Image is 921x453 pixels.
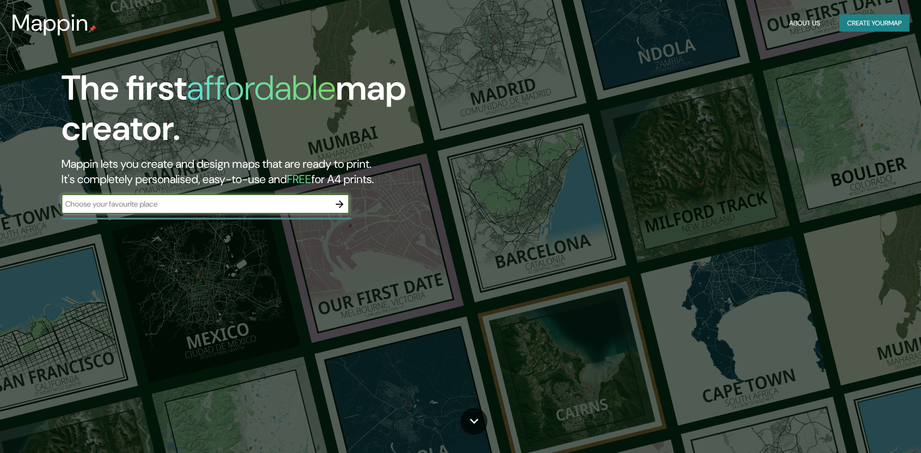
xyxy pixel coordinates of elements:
h5: FREE [287,172,311,186]
img: mappin-pin [89,25,96,33]
h3: Mappin [12,10,89,36]
button: Create yourmap [839,14,909,32]
button: About Us [785,14,824,32]
input: Choose your favourite place [61,198,330,209]
h1: affordable [187,66,336,110]
h1: The first map creator. [61,68,522,156]
h2: Mappin lets you create and design maps that are ready to print. It's completely personalised, eas... [61,156,522,187]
